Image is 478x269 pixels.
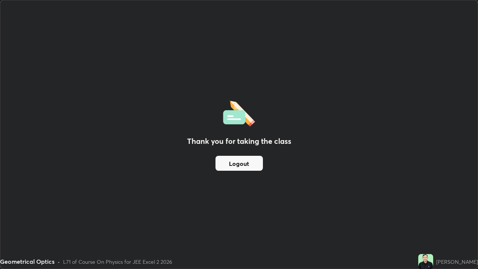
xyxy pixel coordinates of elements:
h2: Thank you for taking the class [187,136,291,147]
div: L71 of Course On Physics for JEE Excel 2 2026 [63,258,172,266]
img: 2fdfe559f7d547ac9dedf23c2467b70e.jpg [418,254,433,269]
img: offlineFeedback.1438e8b3.svg [223,98,255,127]
button: Logout [215,156,263,171]
div: [PERSON_NAME] [436,258,478,266]
div: • [58,258,60,266]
